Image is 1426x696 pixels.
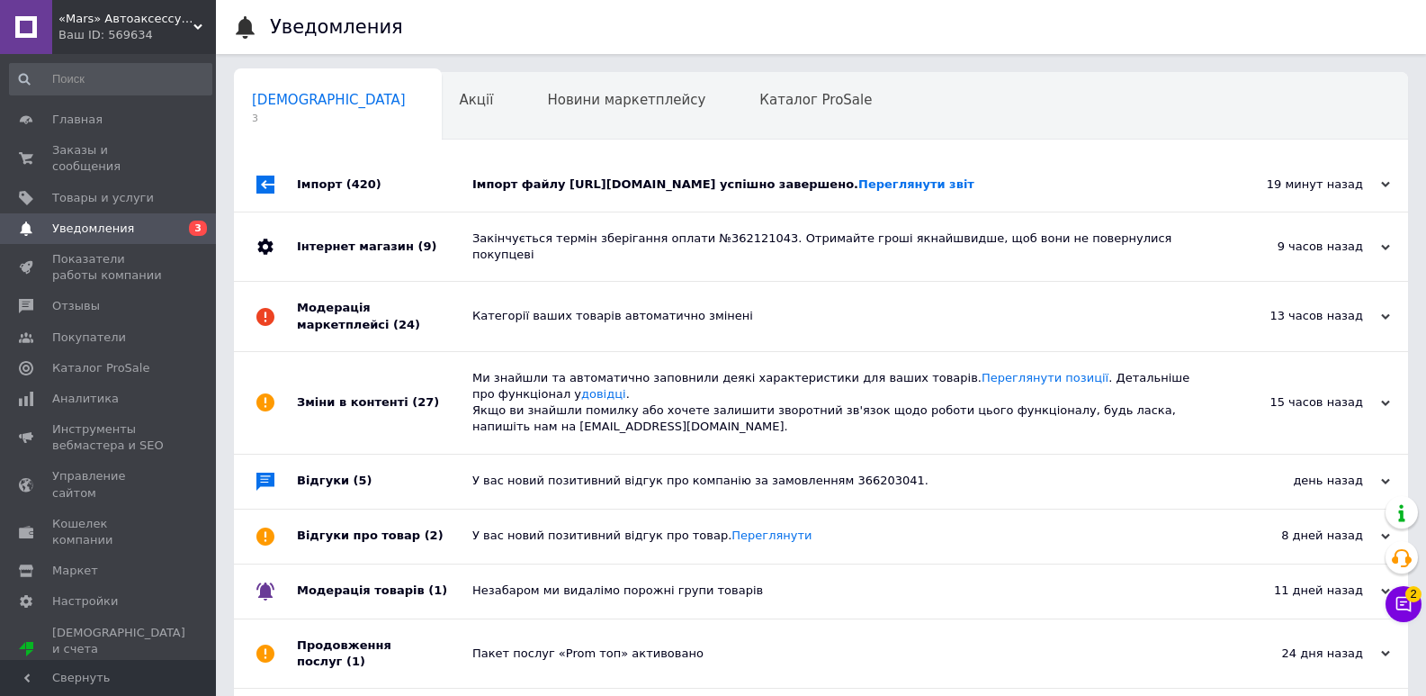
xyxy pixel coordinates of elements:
span: Уведомления [52,221,134,237]
div: Інтернет магазин [297,212,472,281]
div: 15 часов назад [1210,394,1390,411]
div: 19 минут назад [1210,176,1390,193]
span: Покупатели [52,330,126,346]
div: Модерація маркетплейсі [297,282,472,350]
span: (5) [354,474,372,487]
div: Категорії ваших товарів автоматично змінені [472,308,1210,324]
a: Переглянути [731,529,812,542]
span: Показатели работы компании [52,251,166,284]
span: [DEMOGRAPHIC_DATA] [252,92,406,108]
a: Переглянути позиції [982,371,1108,384]
div: 11 дней назад [1210,583,1390,599]
div: 13 часов назад [1210,308,1390,324]
div: 8 дней назад [1210,528,1390,544]
div: Зміни в контенті [297,352,472,454]
a: Переглянути звіт [858,177,974,191]
span: (9) [417,240,436,253]
span: Инструменты вебмастера и SEO [52,421,166,454]
span: 3 [189,221,207,236]
span: Товары и услуги [52,190,154,206]
a: довідці [581,387,626,401]
div: Ваш ID: 569634 [58,27,216,43]
button: Чат с покупателем2 [1386,586,1422,622]
div: Імпорт файлу [URL][DOMAIN_NAME] успішно завершено. [472,176,1210,193]
span: Каталог ProSale [759,92,872,108]
div: 24 дня назад [1210,646,1390,662]
span: Управление сайтом [52,468,166,501]
div: Продовження послуг [297,619,472,688]
div: У вас новий позитивний відгук про компанію за замовленням 366203041. [472,473,1210,489]
span: 3 [252,112,406,125]
div: Відгуки [297,455,472,509]
div: Незабаром ми видалімо порожні групи товарів [472,583,1210,599]
div: Пакет послуг «Prom топ» активовано [472,646,1210,662]
span: Кошелек компании [52,516,166,548]
span: (24) [393,318,420,331]
span: «Mars» Автоаксессуары и запчасти [58,11,193,27]
span: Акції [460,92,494,108]
div: 9 часов назад [1210,239,1390,255]
span: Отзывы [52,298,100,314]
span: Каталог ProSale [52,360,149,376]
span: Заказы и сообщения [52,142,166,175]
span: (27) [412,395,439,409]
div: Відгуки про товар [297,510,472,564]
div: Імпорт [297,158,472,212]
h1: Уведомления [270,16,403,38]
div: Закінчується термін зберігання оплати №362121043. Отримайте гроші якнайшвидше, щоб вони не поверн... [472,230,1210,263]
div: Prom топ [52,657,185,673]
div: У вас новий позитивний відгук про товар. [472,528,1210,544]
span: 2 [1405,586,1422,602]
span: Настройки [52,593,118,610]
div: Ми знайшли та автоматично заповнили деякі характеристики для ваших товарів. . Детальніше про функ... [472,370,1210,436]
input: Поиск [9,63,212,95]
span: (2) [425,529,444,542]
div: Модерація товарів [297,565,472,619]
span: (420) [346,177,381,191]
span: (1) [428,583,447,597]
span: Новини маркетплейсу [547,92,705,108]
span: Маркет [52,563,98,579]
span: Главная [52,112,103,128]
span: Аналитика [52,391,119,407]
div: день назад [1210,473,1390,489]
span: [DEMOGRAPHIC_DATA] и счета [52,625,185,674]
span: (1) [346,655,365,668]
